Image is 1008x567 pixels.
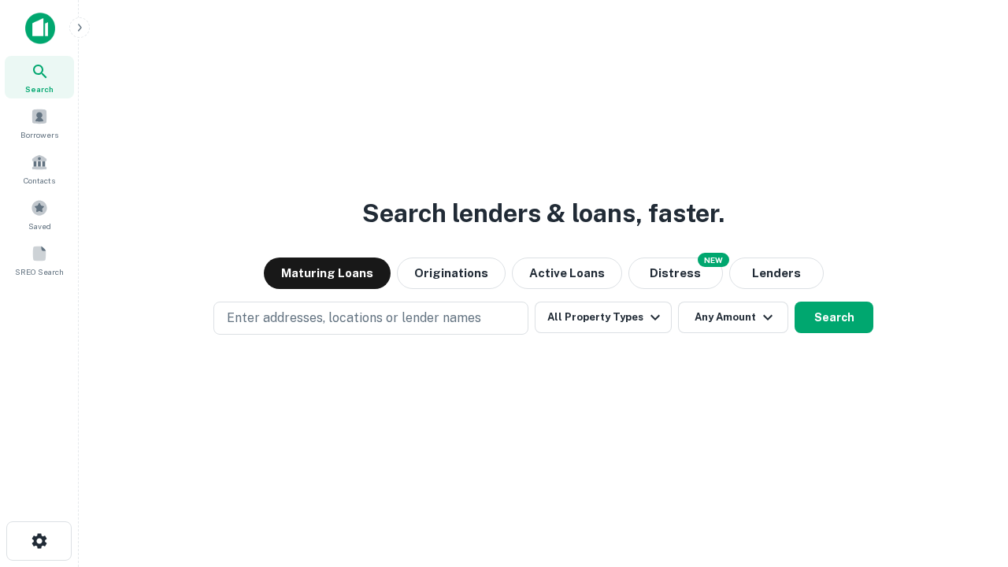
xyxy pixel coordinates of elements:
[5,147,74,190] a: Contacts
[227,309,481,328] p: Enter addresses, locations or lender names
[535,302,672,333] button: All Property Types
[213,302,528,335] button: Enter addresses, locations or lender names
[795,302,873,333] button: Search
[397,258,506,289] button: Originations
[5,102,74,144] a: Borrowers
[15,265,64,278] span: SREO Search
[25,13,55,44] img: capitalize-icon.png
[678,302,788,333] button: Any Amount
[628,258,723,289] button: Search distressed loans with lien and other non-mortgage details.
[24,174,55,187] span: Contacts
[5,193,74,235] a: Saved
[729,258,824,289] button: Lenders
[20,128,58,141] span: Borrowers
[5,56,74,98] a: Search
[362,195,724,232] h3: Search lenders & loans, faster.
[28,220,51,232] span: Saved
[512,258,622,289] button: Active Loans
[5,239,74,281] a: SREO Search
[25,83,54,95] span: Search
[698,253,729,267] div: NEW
[929,441,1008,517] iframe: Chat Widget
[264,258,391,289] button: Maturing Loans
